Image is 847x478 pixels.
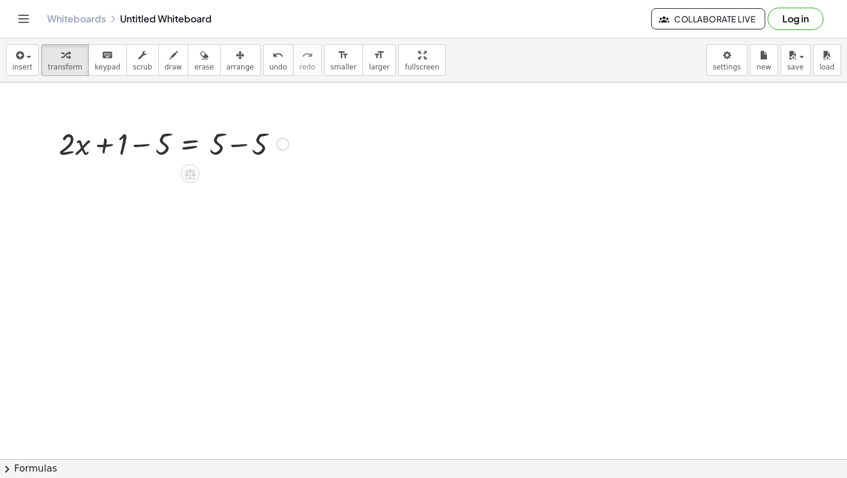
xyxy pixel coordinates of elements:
span: keypad [95,63,121,71]
span: larger [369,63,389,71]
span: Collaborate Live [661,14,755,24]
button: draw [158,44,189,76]
i: keyboard [102,48,113,62]
button: format_sizesmaller [324,44,363,76]
i: format_size [374,48,385,62]
i: redo [302,48,313,62]
i: format_size [338,48,349,62]
i: undo [272,48,284,62]
span: fullscreen [405,63,439,71]
button: new [750,44,778,76]
span: settings [713,63,741,71]
button: erase [188,44,220,76]
button: settings [706,44,748,76]
button: fullscreen [398,44,445,76]
span: smaller [331,63,356,71]
button: undoundo [263,44,294,76]
span: insert [12,63,32,71]
span: draw [165,63,182,71]
div: Apply the same math to both sides of the equation [181,164,199,183]
span: save [787,63,803,71]
button: Toggle navigation [14,9,33,28]
button: Collaborate Live [651,8,765,29]
button: arrange [220,44,261,76]
button: redoredo [293,44,322,76]
button: Log in [768,8,823,30]
button: insert [6,44,39,76]
a: Whiteboards [47,13,106,25]
span: undo [269,63,287,71]
span: erase [194,63,214,71]
button: format_sizelarger [362,44,396,76]
span: scrub [133,63,152,71]
span: new [756,63,771,71]
button: keyboardkeypad [88,44,127,76]
span: load [819,63,835,71]
button: save [781,44,811,76]
span: redo [299,63,315,71]
button: transform [41,44,89,76]
button: load [813,44,841,76]
span: arrange [226,63,254,71]
span: transform [48,63,82,71]
button: scrub [126,44,159,76]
